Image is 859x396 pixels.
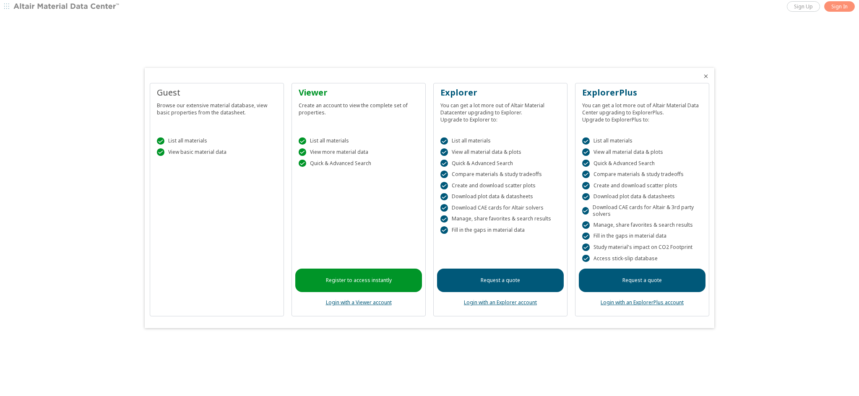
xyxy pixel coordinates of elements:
[299,98,419,116] div: Create an account to view the complete set of properties.
[582,182,702,189] div: Create and download scatter plots
[582,255,590,262] div: 
[440,226,560,234] div: Fill in the gaps in material data
[157,87,277,98] div: Guest
[582,137,702,145] div: List all materials
[582,243,590,251] div: 
[440,171,448,178] div: 
[440,148,448,156] div: 
[601,299,684,306] a: Login with an ExplorerPlus account
[582,160,702,167] div: Quick & Advanced Search
[299,148,306,156] div: 
[157,148,164,156] div: 
[437,269,564,292] a: Request a quote
[440,193,560,201] div: Download plot data & datasheets
[440,204,560,212] div: Download CAE cards for Altair solvers
[582,171,590,178] div: 
[582,193,590,201] div: 
[703,73,709,80] button: Close
[440,148,560,156] div: View all material data & plots
[579,269,705,292] a: Request a quote
[157,148,277,156] div: View basic material data
[582,171,702,178] div: Compare materials & study tradeoffs
[582,182,590,189] div: 
[157,98,277,116] div: Browse our extensive material database, view basic properties from the datasheet.
[157,137,164,145] div: 
[440,215,560,223] div: Manage, share favorites & search results
[299,137,419,145] div: List all materials
[582,98,702,123] div: You can get a lot more out of Altair Material Data Center upgrading to ExplorerPlus. Upgrade to E...
[582,137,590,145] div: 
[440,137,448,145] div: 
[582,243,702,251] div: Study material's impact on CO2 Footprint
[440,182,560,189] div: Create and download scatter plots
[582,233,590,240] div: 
[299,87,419,98] div: Viewer
[582,255,702,262] div: Access stick-slip database
[582,87,702,98] div: ExplorerPlus
[440,160,560,167] div: Quick & Advanced Search
[295,269,422,292] a: Register to access instantly
[299,160,306,167] div: 
[299,137,306,145] div: 
[582,193,702,201] div: Download plot data & datasheets
[157,137,277,145] div: List all materials
[582,148,590,156] div: 
[464,299,537,306] a: Login with an Explorer account
[582,148,702,156] div: View all material data & plots
[440,182,448,189] div: 
[299,160,419,167] div: Quick & Advanced Search
[440,137,560,145] div: List all materials
[582,160,590,167] div: 
[326,299,392,306] a: Login with a Viewer account
[440,98,560,123] div: You can get a lot more out of Altair Material Datacenter upgrading to Explorer. Upgrade to Explor...
[440,171,560,178] div: Compare materials & study tradeoffs
[440,204,448,212] div: 
[440,193,448,201] div: 
[299,148,419,156] div: View more material data
[582,207,589,215] div: 
[440,215,448,223] div: 
[582,221,590,229] div: 
[440,87,560,98] div: Explorer
[440,160,448,167] div: 
[582,221,702,229] div: Manage, share favorites & search results
[440,226,448,234] div: 
[582,233,702,240] div: Fill in the gaps in material data
[582,204,702,217] div: Download CAE cards for Altair & 3rd party solvers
